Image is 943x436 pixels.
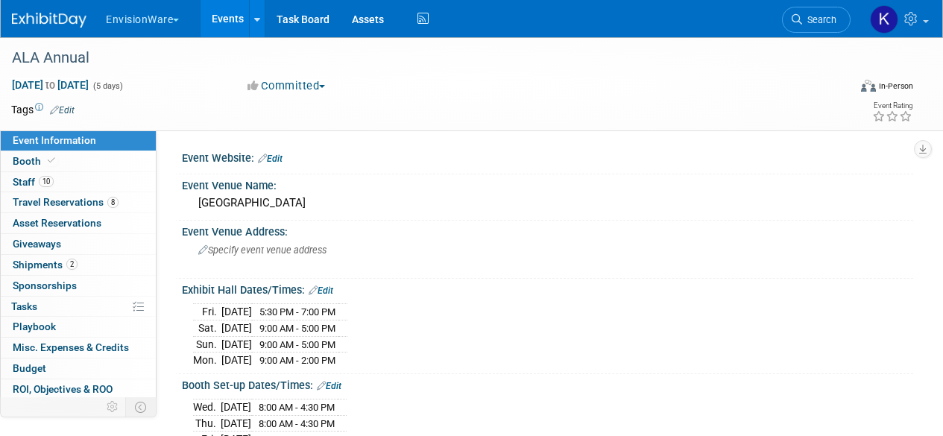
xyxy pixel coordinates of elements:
div: ALA Annual [7,45,836,72]
button: Committed [242,78,331,94]
a: Playbook [1,317,156,337]
span: 9:00 AM - 5:00 PM [259,339,335,350]
a: Travel Reservations8 [1,192,156,212]
img: Format-Inperson.png [861,80,876,92]
a: ROI, Objectives & ROO [1,379,156,399]
div: Exhibit Hall Dates/Times: [182,279,913,298]
span: Shipments [13,259,78,271]
td: Tags [11,102,75,117]
span: Specify event venue address [198,244,327,256]
span: Booth [13,155,58,167]
span: 8 [107,197,119,208]
span: Tasks [11,300,37,312]
div: Event Venue Name: [182,174,913,193]
a: Misc. Expenses & Credits [1,338,156,358]
td: Wed. [193,399,221,416]
td: [DATE] [221,320,252,337]
td: Sun. [193,336,221,353]
a: Asset Reservations [1,213,156,233]
a: Booth [1,151,156,171]
td: Sat. [193,320,221,337]
span: Asset Reservations [13,217,101,229]
span: [DATE] [DATE] [11,78,89,92]
div: Event Venue Address: [182,221,913,239]
a: Search [782,7,851,33]
span: Giveaways [13,238,61,250]
div: Booth Set-up Dates/Times: [182,374,913,394]
span: Search [802,14,836,25]
span: Staff [13,176,54,188]
div: Event Website: [182,147,913,166]
span: to [43,79,57,91]
td: Mon. [193,353,221,368]
td: Thu. [193,415,221,432]
a: Edit [317,381,341,391]
span: Budget [13,362,46,374]
span: 2 [66,259,78,270]
span: 9:00 AM - 2:00 PM [259,355,335,366]
a: Edit [50,105,75,116]
img: Kathryn Spier-Miller [870,5,898,34]
i: Booth reservation complete [48,157,55,165]
a: Giveaways [1,234,156,254]
span: 9:00 AM - 5:00 PM [259,323,335,334]
td: Personalize Event Tab Strip [100,397,126,417]
div: In-Person [878,80,913,92]
div: Event Rating [872,102,912,110]
span: ROI, Objectives & ROO [13,383,113,395]
a: Staff10 [1,172,156,192]
a: Event Information [1,130,156,151]
td: [DATE] [221,336,252,353]
a: Sponsorships [1,276,156,296]
a: Shipments2 [1,255,156,275]
span: 8:00 AM - 4:30 PM [259,402,335,413]
a: Tasks [1,297,156,317]
span: Misc. Expenses & Credits [13,341,129,353]
span: Travel Reservations [13,196,119,208]
span: 5:30 PM - 7:00 PM [259,306,335,317]
span: Sponsorships [13,279,77,291]
span: 10 [39,176,54,187]
td: Toggle Event Tabs [126,397,157,417]
span: 8:00 AM - 4:30 PM [259,418,335,429]
a: Budget [1,358,156,379]
span: Event Information [13,134,96,146]
td: [DATE] [221,304,252,320]
a: Edit [309,285,333,296]
a: Edit [258,154,283,164]
td: [DATE] [221,415,251,432]
span: Playbook [13,320,56,332]
img: ExhibitDay [12,13,86,28]
div: [GEOGRAPHIC_DATA] [193,192,902,215]
td: [DATE] [221,353,252,368]
td: [DATE] [221,399,251,416]
td: Fri. [193,304,221,320]
div: Event Format [781,78,913,100]
span: (5 days) [92,81,123,91]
